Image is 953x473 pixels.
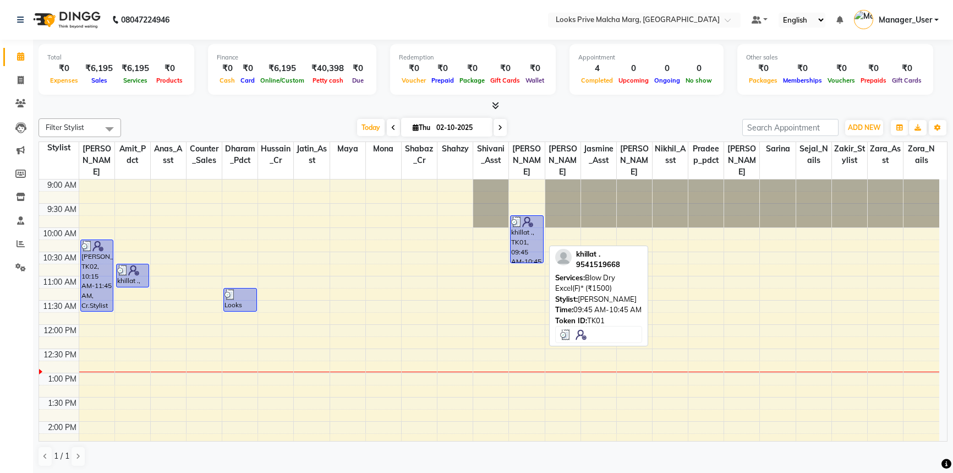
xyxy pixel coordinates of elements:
[683,62,715,75] div: 0
[509,142,544,179] span: [PERSON_NAME]
[511,216,543,263] div: khillat ., TK01, 09:45 AM-10:45 AM, Blow Dry Excel(F)* (₹1500)
[117,62,154,75] div: ₹6,195
[330,142,365,156] span: Maya
[545,142,580,179] span: [PERSON_NAME]
[46,398,79,409] div: 1:30 PM
[402,142,437,167] span: Shabaz_Cr
[41,325,79,336] div: 12:00 PM
[89,77,110,84] span: Sales
[79,142,114,179] span: [PERSON_NAME]
[46,123,84,132] span: Filter Stylist
[457,77,488,84] span: Package
[437,142,473,156] span: Shahzy
[578,53,715,62] div: Appointment
[399,62,429,75] div: ₹0
[523,62,547,75] div: ₹0
[555,305,642,316] div: 09:45 AM-10:45 AM
[217,62,238,75] div: ₹0
[310,77,346,84] span: Petty cash
[858,77,889,84] span: Prepaids
[28,4,103,35] img: logo
[348,62,368,75] div: ₹0
[760,142,795,156] span: Sarina
[154,77,185,84] span: Products
[651,77,683,84] span: Ongoing
[238,62,258,75] div: ₹0
[81,240,113,311] div: [PERSON_NAME], TK02, 10:15 AM-11:45 AM, Cr.Stylist Hair Cut(M) (₹1500),Detan(F) (₹500)
[224,289,256,311] div: Looks Malcha Marg Walkin Client, TK03, 11:15 AM-11:45 AM, K Wash Shampoo(F) (₹500)
[399,77,429,84] span: Voucher
[121,4,169,35] b: 08047224946
[154,62,185,75] div: ₹0
[555,305,573,314] span: Time:
[576,259,620,270] div: 9541519668
[746,53,924,62] div: Other sales
[217,77,238,84] span: Cash
[41,349,79,361] div: 12:30 PM
[473,142,508,167] span: Shivani_Asst
[294,142,329,167] span: Jatin_Asst
[617,142,652,179] span: [PERSON_NAME]
[41,228,79,240] div: 10:00 AM
[780,62,825,75] div: ₹0
[433,119,488,136] input: 2025-10-02
[555,316,587,325] span: Token ID:
[889,77,924,84] span: Gift Cards
[651,62,683,75] div: 0
[307,62,348,75] div: ₹40,398
[578,62,616,75] div: 4
[879,14,932,26] span: Manager_User
[683,77,715,84] span: No show
[429,62,457,75] div: ₹0
[889,62,924,75] div: ₹0
[780,77,825,84] span: Memberships
[47,62,81,75] div: ₹0
[217,53,368,62] div: Finance
[151,142,186,167] span: Anas_Asst
[845,120,883,135] button: ADD NEW
[46,422,79,433] div: 2:00 PM
[903,142,939,167] span: Zora_Nails
[796,142,831,167] span: Sejal_Nails
[653,142,688,167] span: Nikhil_Asst
[825,62,858,75] div: ₹0
[258,142,293,167] span: Hussain_Cr
[488,62,523,75] div: ₹0
[724,142,759,179] span: [PERSON_NAME]
[868,142,903,167] span: Zara_Asst
[41,252,79,264] div: 10:30 AM
[39,142,79,154] div: Stylist
[578,77,616,84] span: Completed
[429,77,457,84] span: Prepaid
[616,77,651,84] span: Upcoming
[187,142,222,167] span: Counter_Sales
[523,77,547,84] span: Wallet
[854,10,873,29] img: Manager_User
[688,142,724,167] span: Pradeep_pdct
[457,62,488,75] div: ₹0
[258,62,307,75] div: ₹6,195
[488,77,523,84] span: Gift Cards
[576,249,600,258] span: khillat .
[41,276,79,288] div: 11:00 AM
[616,62,651,75] div: 0
[54,450,69,462] span: 1 / 1
[832,142,867,167] span: Zakir_Stylist
[858,62,889,75] div: ₹0
[238,77,258,84] span: Card
[115,142,150,167] span: Amit_Pdct
[555,316,642,327] div: TK01
[555,273,615,293] span: Blow Dry Excel(F)* (₹1500)
[47,53,185,62] div: Total
[366,142,401,156] span: Mona
[222,142,258,167] span: Dharam_Pdct
[555,273,585,282] span: Services:
[848,123,880,132] span: ADD NEW
[47,77,81,84] span: Expenses
[121,77,150,84] span: Services
[357,119,385,136] span: Today
[81,62,117,75] div: ₹6,195
[117,264,149,287] div: khillat ., TK01, 10:45 AM-11:15 AM, K Wash Shampoo(F) (₹500)
[746,62,780,75] div: ₹0
[410,123,433,132] span: Thu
